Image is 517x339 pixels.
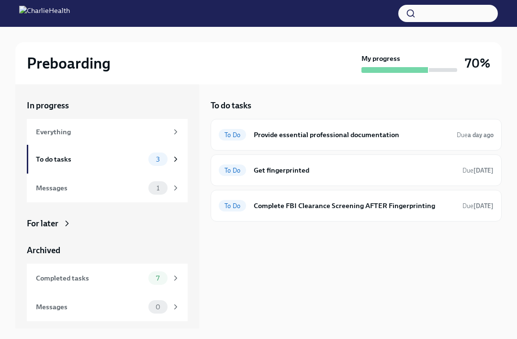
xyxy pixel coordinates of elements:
img: CharlieHealth [19,6,70,21]
a: Everything [27,119,188,145]
strong: a day ago [468,131,494,139]
div: Everything [36,127,168,137]
a: Completed tasks7 [27,264,188,292]
h2: Preboarding [27,54,111,73]
h6: Provide essential professional documentation [254,129,449,140]
a: Messages1 [27,174,188,202]
a: Archived [27,245,188,256]
span: Due [462,167,494,174]
span: To Do [219,202,246,210]
span: Due [462,202,494,210]
div: Messages [36,302,145,312]
a: To DoGet fingerprintedDue[DATE] [219,163,494,178]
strong: [DATE] [473,167,494,174]
span: To Do [219,131,246,139]
a: Messages0 [27,292,188,321]
div: Completed tasks [36,273,145,283]
h6: Get fingerprinted [254,165,455,175]
a: To DoProvide essential professional documentationDuea day ago [219,127,494,142]
span: 3 [150,156,166,163]
span: September 4th, 2025 09:00 [462,201,494,210]
a: For later [27,218,188,229]
span: 0 [150,304,166,311]
a: To do tasks3 [27,145,188,174]
strong: My progress [361,54,400,63]
h3: 70% [465,55,490,72]
div: Messages [36,183,145,193]
span: September 1st, 2025 09:00 [462,166,494,175]
a: To DoComplete FBI Clearance Screening AFTER FingerprintingDue[DATE] [219,198,494,213]
h5: To do tasks [211,100,251,111]
div: To do tasks [36,154,145,164]
div: For later [27,218,58,229]
h6: Complete FBI Clearance Screening AFTER Fingerprinting [254,200,455,211]
span: Due [457,131,494,139]
span: August 31st, 2025 09:00 [457,130,494,140]
span: To Do [219,167,246,174]
span: 1 [151,185,165,192]
span: 7 [150,275,165,282]
strong: [DATE] [473,202,494,210]
a: In progress [27,100,188,111]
